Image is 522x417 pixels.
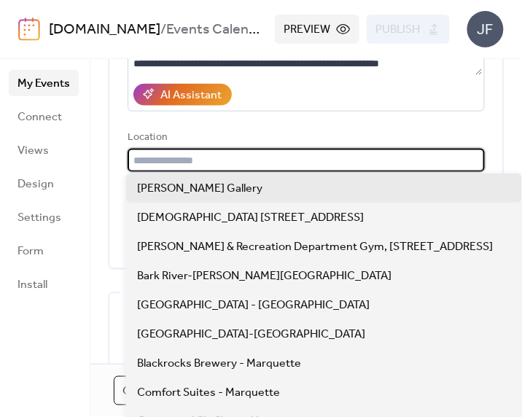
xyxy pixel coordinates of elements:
[160,87,222,104] div: AI Assistant
[17,142,49,160] span: Views
[138,384,281,402] span: Comfort Suites - Marquette
[284,21,330,39] span: Preview
[17,209,61,227] span: Settings
[9,104,79,130] a: Connect
[161,16,167,44] b: /
[122,383,167,400] span: Cancel
[138,180,263,198] span: [PERSON_NAME] Gallery
[138,297,370,314] span: [GEOGRAPHIC_DATA] - [GEOGRAPHIC_DATA]
[18,17,40,41] img: logo
[9,271,79,297] a: Install
[114,376,176,405] button: Cancel
[17,243,44,260] span: Form
[9,204,79,230] a: Settings
[167,16,270,44] b: Events Calendar
[17,75,70,93] span: My Events
[138,238,494,256] span: [PERSON_NAME] & Recreation Department Gym, [STREET_ADDRESS]
[17,176,54,193] span: Design
[9,238,79,264] a: Form
[49,16,161,44] a: [DOMAIN_NAME]
[17,109,62,126] span: Connect
[128,129,482,147] div: Location
[138,326,366,343] span: [GEOGRAPHIC_DATA]-[GEOGRAPHIC_DATA]
[275,15,359,44] button: Preview
[133,84,232,106] button: AI Assistant
[138,209,365,227] span: [DEMOGRAPHIC_DATA] [STREET_ADDRESS]
[467,11,504,47] div: JF
[17,276,47,294] span: Install
[138,355,302,373] span: Blackrocks Brewery - Marquette
[138,268,392,285] span: Bark River-[PERSON_NAME][GEOGRAPHIC_DATA]
[9,70,79,96] a: My Events
[9,171,79,197] a: Design
[9,137,79,163] a: Views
